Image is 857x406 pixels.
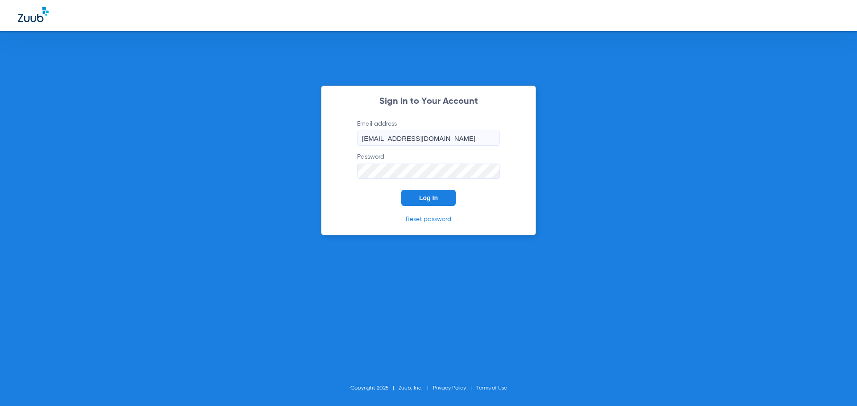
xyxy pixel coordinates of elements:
[476,385,507,391] a: Terms of Use
[357,164,500,179] input: Password
[18,7,49,22] img: Zuub Logo
[419,194,438,201] span: Log In
[357,119,500,146] label: Email address
[812,363,857,406] iframe: Chat Widget
[406,216,451,222] a: Reset password
[344,97,513,106] h2: Sign In to Your Account
[350,384,399,393] li: Copyright 2025
[357,131,500,146] input: Email address
[401,190,456,206] button: Log In
[357,152,500,179] label: Password
[433,385,466,391] a: Privacy Policy
[399,384,433,393] li: Zuub, Inc.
